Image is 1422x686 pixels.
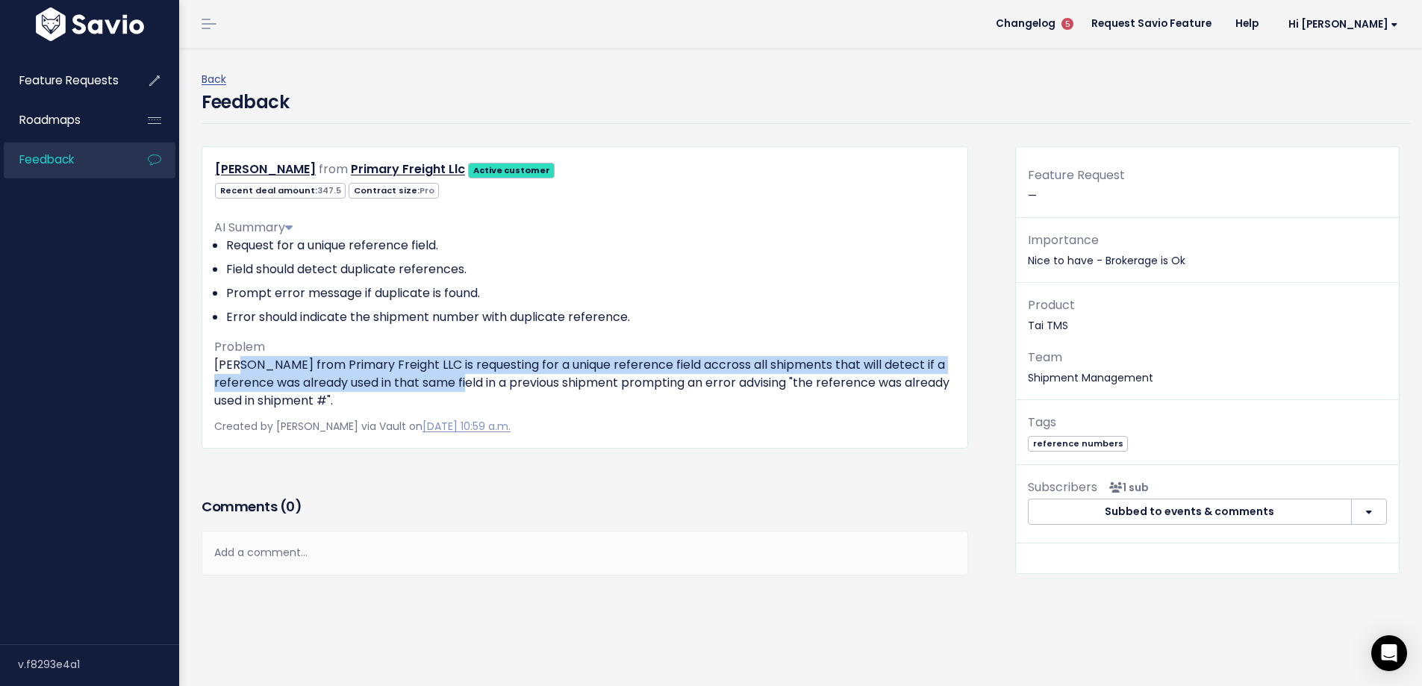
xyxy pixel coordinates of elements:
[1103,480,1149,495] span: <p><strong>Subscribers</strong><br><br> - Sebastian Varela<br> </p>
[1270,13,1410,36] a: Hi [PERSON_NAME]
[349,183,439,199] span: Contract size:
[420,184,434,196] span: Pro
[1288,19,1398,30] span: Hi [PERSON_NAME]
[215,183,346,199] span: Recent deal amount:
[214,356,955,410] p: [PERSON_NAME] from Primary Freight LLC is requesting for a unique reference field accross all shi...
[996,19,1055,29] span: Changelog
[473,164,550,176] strong: Active customer
[214,419,511,434] span: Created by [PERSON_NAME] via Vault on
[1371,635,1407,671] div: Open Intercom Messenger
[19,72,119,88] span: Feature Requests
[202,496,968,517] h3: Comments ( )
[317,184,341,196] span: 347.5
[1079,13,1223,35] a: Request Savio Feature
[226,308,955,326] li: Error should indicate the shipment number with duplicate reference.
[226,237,955,255] li: Request for a unique reference field.
[1028,435,1128,450] a: reference numbers
[422,419,511,434] a: [DATE] 10:59 a.m.
[1028,166,1125,184] span: Feature Request
[4,63,124,98] a: Feature Requests
[1016,165,1399,218] div: —
[1028,231,1099,249] span: Importance
[1028,230,1387,270] p: Nice to have - Brokerage is Ok
[319,160,348,178] span: from
[215,160,316,178] a: [PERSON_NAME]
[19,112,81,128] span: Roadmaps
[18,645,179,684] div: v.f8293e4a1
[1223,13,1270,35] a: Help
[1028,478,1097,496] span: Subscribers
[4,103,124,137] a: Roadmaps
[202,72,226,87] a: Back
[1028,414,1056,431] span: Tags
[19,152,74,167] span: Feedback
[351,160,465,178] a: Primary Freight Llc
[1028,436,1128,452] span: reference numbers
[226,284,955,302] li: Prompt error message if duplicate is found.
[1028,349,1062,366] span: Team
[214,338,265,355] span: Problem
[226,261,955,278] li: Field should detect duplicate references.
[1028,499,1352,526] button: Subbed to events & comments
[1028,347,1387,387] p: Shipment Management
[202,531,968,575] div: Add a comment...
[214,219,293,236] span: AI Summary
[1028,296,1075,314] span: Product
[202,89,289,116] h4: Feedback
[1061,18,1073,30] span: 5
[32,7,148,41] img: logo-white.9d6f32f41409.svg
[1028,295,1387,335] p: Tai TMS
[286,497,295,516] span: 0
[4,143,124,177] a: Feedback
